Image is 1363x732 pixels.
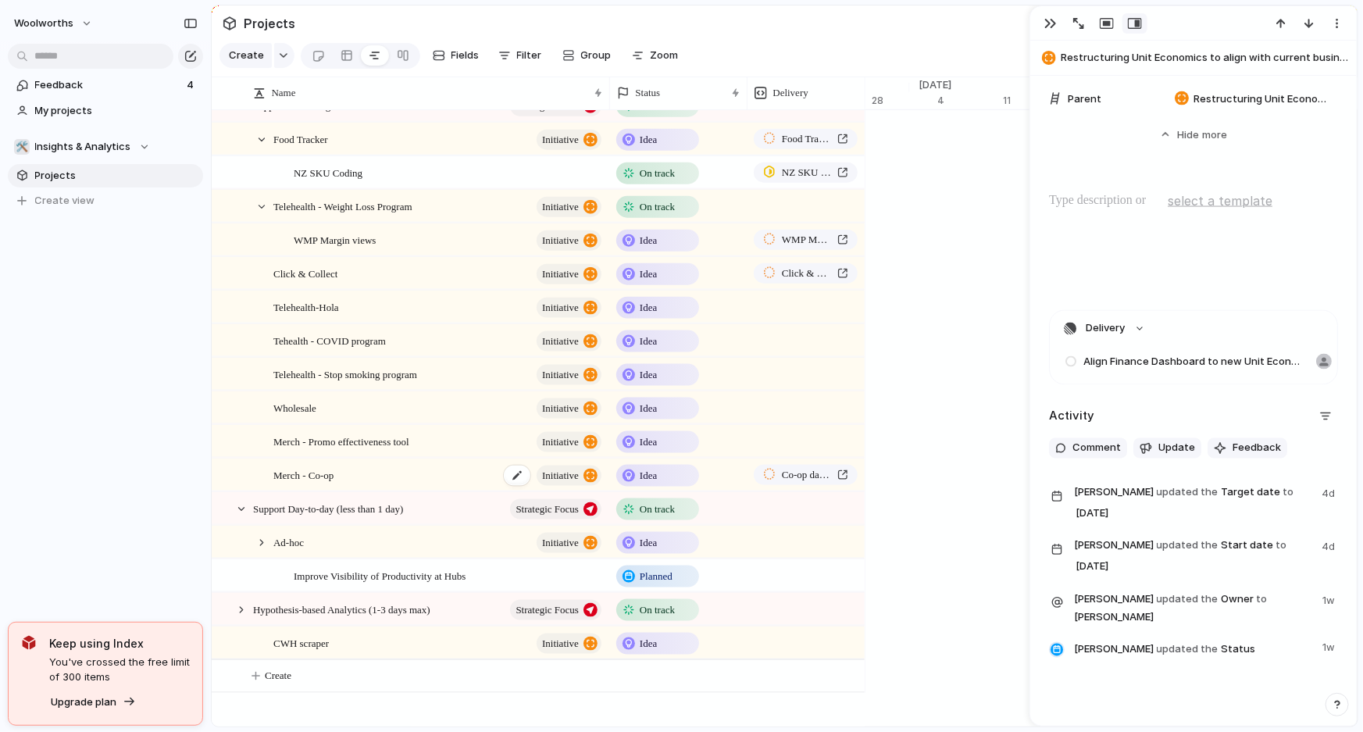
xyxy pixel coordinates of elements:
span: [DATE] [1072,505,1113,523]
span: [PERSON_NAME] [1074,642,1154,658]
span: [DATE] [910,77,962,93]
button: initiative [537,298,601,318]
span: Support Day-to-day (less than 1 day) [253,499,403,517]
button: Filter [492,43,548,68]
span: [PERSON_NAME] [1074,592,1154,608]
span: Zoom [651,48,679,63]
span: Start date [1074,537,1312,578]
button: Create [227,660,889,692]
div: 4 [938,94,1004,108]
button: Hidemore [1049,120,1338,148]
button: initiative [537,432,601,452]
span: WMP Margin [782,232,831,248]
span: initiative [542,330,579,352]
span: WMP Margin views [294,230,376,248]
button: Create [219,43,272,68]
span: initiative [542,297,579,319]
span: Idea [640,401,657,416]
button: initiative [537,230,601,251]
button: initiative [537,398,601,419]
span: [DATE] [1072,558,1113,577]
div: 28 [872,94,910,108]
button: Create view [8,189,203,212]
span: initiative [542,129,579,151]
span: Update [1158,441,1195,456]
button: initiative [537,365,601,385]
span: Idea [640,535,657,551]
span: Parent [1068,91,1101,107]
span: My projects [35,103,198,119]
button: Strategic Focus [510,600,601,620]
span: Strategic Focus [516,498,579,520]
span: Filter [517,48,542,63]
button: initiative [537,130,601,150]
div: 🛠️ [14,139,30,155]
span: Idea [640,266,657,282]
button: Upgrade plan [46,691,141,713]
span: You've crossed the free limit of 300 items [49,655,190,685]
span: Feedback [35,77,182,93]
span: Idea [640,434,657,450]
span: woolworths [14,16,73,31]
span: On track [640,502,675,517]
span: CWH scraper [273,634,329,652]
span: Projects [35,168,198,184]
span: On track [640,602,675,618]
button: Delivery [1050,311,1337,346]
a: Co-op data support [754,465,858,485]
span: Merch - Co-op [273,466,334,484]
span: Idea [640,367,657,383]
span: initiative [542,263,579,285]
span: Create view [35,193,95,209]
span: 4 [187,77,197,93]
span: to [1257,592,1268,608]
span: initiative [542,633,579,655]
button: initiative [537,533,601,553]
span: to [1276,538,1287,554]
a: Feedback4 [8,73,203,97]
span: Hypothesis-based Analytics (1-3 days max) [253,600,430,618]
span: Idea [640,636,657,652]
span: Align Finance Dashboard to new Unit Economics Views [1083,355,1304,370]
span: Food Tracker [782,131,831,147]
a: My projects [8,99,203,123]
span: Merch - Promo effectiveness tool [273,432,409,450]
span: [PERSON_NAME] [1074,538,1154,554]
span: Status [1074,637,1313,659]
span: Co-op data support [782,467,831,483]
span: Insights & Analytics [35,139,131,155]
span: Owner [1074,591,1313,626]
button: Strategic Focus [510,96,601,116]
span: Create [229,48,264,63]
h2: Activity [1049,408,1094,426]
button: Restructuring Unit Economics to align with current business model [1037,45,1350,70]
button: Strategic Focus [510,499,601,520]
a: Align Finance Dashboard to new Unit Economics Views [1055,346,1332,377]
span: Restructuring Unit Economics to align with current business model [1061,50,1350,66]
span: Fields [451,48,480,63]
span: Name [272,85,296,101]
button: initiative [537,197,601,217]
span: On track [640,199,675,215]
span: Click & Collect [273,264,337,282]
button: Zoom [626,43,685,68]
button: Fields [426,43,486,68]
a: Food Tracker [754,129,858,149]
button: Group [555,43,619,68]
span: Upgrade plan [51,695,116,710]
button: 🛠️Insights & Analytics [8,135,203,159]
button: select a template [1165,189,1275,212]
span: NZ SKU Coding [294,163,362,181]
a: Click & Collect [754,263,858,284]
a: WMP Margin [754,230,858,250]
span: initiative [542,230,579,252]
span: Planned [640,569,673,584]
span: Idea [640,233,657,248]
button: Feedback [1208,438,1287,459]
span: On track [640,166,675,181]
span: 4d [1322,484,1338,502]
span: Telehealth-Hola [273,298,339,316]
span: Idea [640,300,657,316]
span: Group [581,48,612,63]
button: woolworths [7,11,101,36]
